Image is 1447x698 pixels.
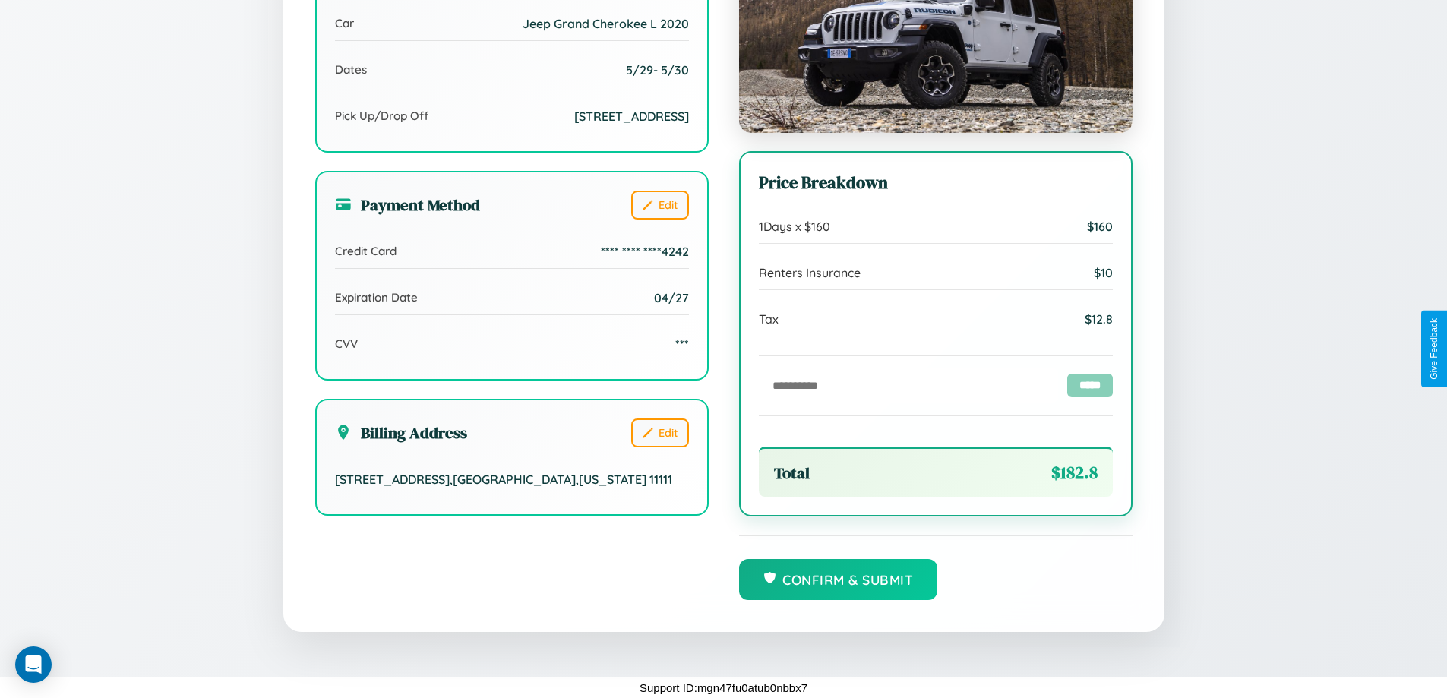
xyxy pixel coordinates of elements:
div: Open Intercom Messenger [15,646,52,683]
span: Dates [335,62,367,77]
span: CVV [335,336,358,351]
span: Car [335,16,354,30]
span: $ 182.8 [1051,461,1098,485]
span: [STREET_ADDRESS] [574,109,689,124]
span: $ 160 [1087,219,1113,234]
span: $ 10 [1094,265,1113,280]
span: Credit Card [335,244,397,258]
span: 1 Days x $ 160 [759,219,830,234]
h3: Price Breakdown [759,171,1113,194]
button: Confirm & Submit [739,559,938,600]
h3: Payment Method [335,194,480,216]
span: Renters Insurance [759,265,861,280]
span: Expiration Date [335,290,418,305]
span: $ 12.8 [1085,311,1113,327]
span: 04/27 [654,290,689,305]
span: Pick Up/Drop Off [335,109,429,123]
span: 5 / 29 - 5 / 30 [626,62,689,77]
span: Tax [759,311,779,327]
h3: Billing Address [335,422,467,444]
span: Jeep Grand Cherokee L 2020 [523,16,689,31]
span: Total [774,462,810,484]
p: Support ID: mgn47fu0atub0nbbx7 [640,677,807,698]
span: [STREET_ADDRESS] , [GEOGRAPHIC_DATA] , [US_STATE] 11111 [335,472,672,487]
div: Give Feedback [1429,318,1439,380]
button: Edit [631,418,689,447]
button: Edit [631,191,689,220]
